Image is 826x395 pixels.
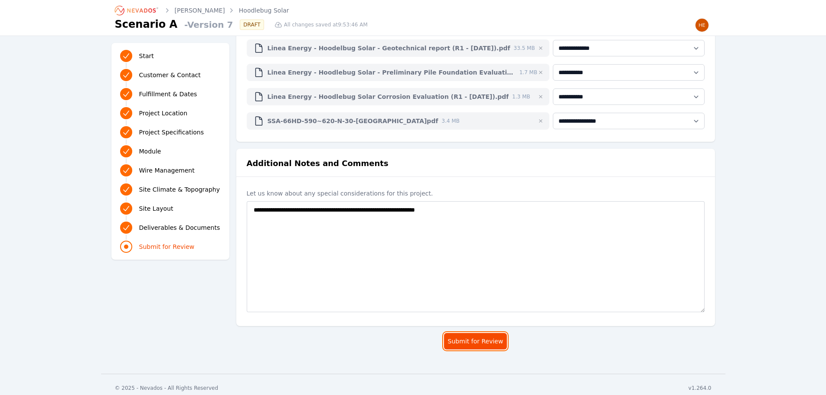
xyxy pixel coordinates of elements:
[115,3,289,17] nav: Breadcrumb
[239,6,289,15] a: Hoodlebug Solar
[519,69,537,76] span: 1.7 MB
[139,204,173,213] span: Site Layout
[247,189,705,198] label: Let us know about any special considerations for this project.
[695,18,709,32] img: Henar Luque
[120,48,221,255] nav: Progress
[444,333,507,349] button: Submit for Review
[689,385,712,392] div: v1.264.0
[268,92,509,101] span: Linea Energy - Hoodlebug Solar Corrosion Evaluation (R1 - [DATE]).pdf
[139,90,197,98] span: Fulfillment & Dates
[139,147,161,156] span: Module
[268,117,438,125] span: SSA-66HD-590~620-N-30-[GEOGRAPHIC_DATA]pdf
[139,52,154,60] span: Start
[442,118,460,124] span: 3.4 MB
[139,185,220,194] span: Site Climate & Topography
[181,19,233,31] span: - Version 7
[268,68,516,77] span: Linea Energy - Hoodlebug Solar - Preliminary Pile Foundation Evaluation (R1 - [DATE]).pdf
[139,128,204,137] span: Project Specifications
[139,109,188,118] span: Project Location
[240,20,264,30] div: DRAFT
[139,242,195,251] span: Submit for Review
[284,21,368,28] span: All changes saved at 9:53:46 AM
[139,166,195,175] span: Wire Management
[139,71,201,79] span: Customer & Contact
[514,45,535,52] span: 33.5 MB
[115,385,219,392] div: © 2025 - Nevados - All Rights Reserved
[512,93,530,100] span: 1.3 MB
[175,6,225,15] a: [PERSON_NAME]
[115,17,178,31] h1: Scenario A
[247,157,389,170] h2: Additional Notes and Comments
[139,223,220,232] span: Deliverables & Documents
[268,44,510,52] span: Linea Energy - Hoodelbug Solar - Geotechnical report (R1 - [DATE]).pdf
